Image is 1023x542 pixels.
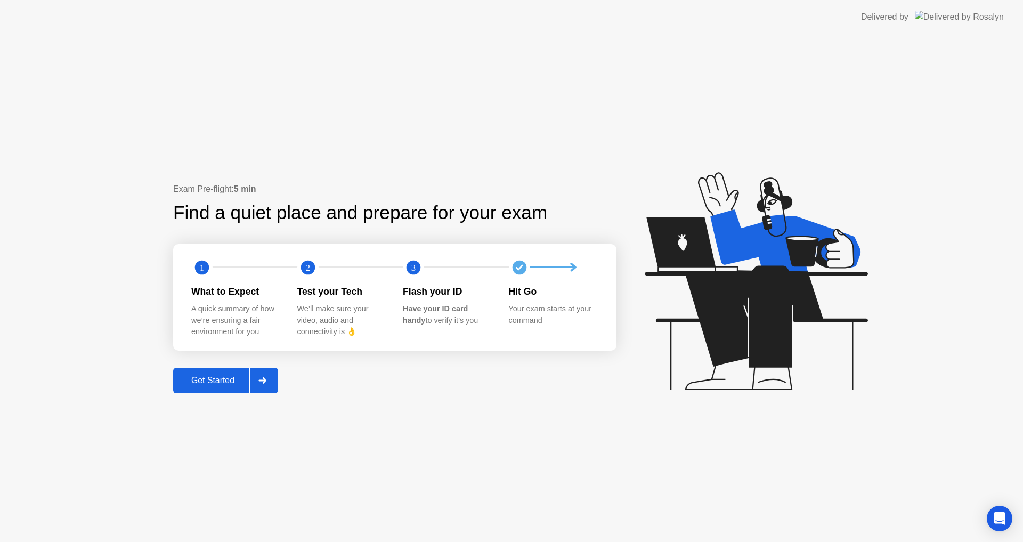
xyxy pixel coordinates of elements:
div: We’ll make sure your video, audio and connectivity is 👌 [297,303,386,338]
div: Flash your ID [403,285,492,298]
div: Your exam starts at your command [509,303,598,326]
b: 5 min [234,184,256,193]
text: 2 [305,262,310,272]
div: A quick summary of how we’re ensuring a fair environment for you [191,303,280,338]
div: Test your Tech [297,285,386,298]
div: Open Intercom Messenger [987,506,1012,531]
b: Have your ID card handy [403,304,468,325]
div: Hit Go [509,285,598,298]
div: Find a quiet place and prepare for your exam [173,199,549,227]
div: What to Expect [191,285,280,298]
text: 1 [200,262,204,272]
div: to verify it’s you [403,303,492,326]
div: Delivered by [861,11,908,23]
img: Delivered by Rosalyn [915,11,1004,23]
button: Get Started [173,368,278,393]
text: 3 [411,262,416,272]
div: Get Started [176,376,249,385]
div: Exam Pre-flight: [173,183,616,196]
